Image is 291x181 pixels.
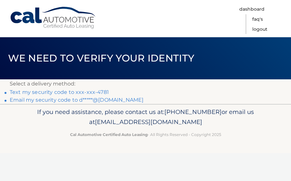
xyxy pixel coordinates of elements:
[10,6,97,29] a: Cal Automotive
[10,79,281,88] p: Select a delivery method:
[10,97,143,103] a: Email my security code to d*****@[DOMAIN_NAME]
[95,118,202,126] span: [EMAIL_ADDRESS][DOMAIN_NAME]
[252,24,267,34] a: Logout
[252,14,263,24] a: FAQ's
[8,52,194,64] span: We need to verify your identity
[239,4,265,14] a: Dashboard
[10,107,281,128] p: If you need assistance, please contact us at: or email us at
[10,89,109,95] a: Text my security code to xxx-xxx-4781
[10,131,281,138] p: - All Rights Reserved - Copyright 2025
[70,132,148,137] strong: Cal Automotive Certified Auto Leasing
[164,108,222,116] span: [PHONE_NUMBER]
